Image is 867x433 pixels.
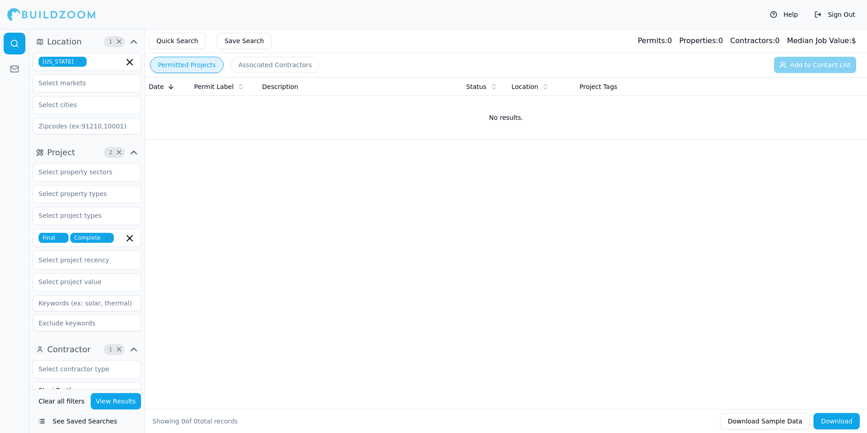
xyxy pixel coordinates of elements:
span: Permit Label [194,82,234,91]
button: Sign Out [810,7,860,22]
input: Select property types [33,186,129,202]
input: Keywords (ex: solar, thermal) [33,295,141,311]
span: Complete [70,233,114,243]
input: Select project value [33,274,129,290]
span: Clear Contractor filters [116,347,122,352]
td: No results. [145,96,867,139]
button: Associated Contractors [231,57,320,73]
span: Location [47,35,82,48]
div: Showing of total records [152,417,238,426]
span: Project [47,146,75,159]
button: Project2Clear Project filters [33,145,141,160]
button: Download Sample Data [720,413,810,429]
span: Permits: [638,36,667,45]
span: Project Tags [580,82,617,91]
span: Contractor [47,343,91,356]
div: 0 [679,35,723,46]
button: Download [813,413,860,429]
input: Exclude keywords [33,315,141,331]
div: 0 [730,35,779,46]
span: Status [466,82,487,91]
button: Permitted Projects [150,57,224,73]
input: Select markets [33,75,129,91]
span: Median Job Value: [787,36,851,45]
span: Date [149,82,164,91]
button: Save Search [217,33,272,49]
input: Select cities [33,97,129,113]
span: Properties: [679,36,718,45]
button: Location1Clear Location filters [33,34,141,49]
input: Zipcodes (ex:91210,10001) [33,118,141,134]
input: Select project types [33,207,129,224]
button: Clear all filters [36,393,87,409]
button: See Saved Searches [33,413,141,429]
span: 2 [106,148,115,157]
span: Description [262,82,298,91]
span: 0 [194,418,198,425]
span: Contractors: [730,36,775,45]
button: Quick Search [149,33,206,49]
span: Clear Location filters [116,39,122,44]
span: Location [511,82,538,91]
input: Select property sectors [33,164,129,180]
button: Help [765,7,803,22]
span: 0 [181,418,185,425]
button: Contractor1Clear Contractor filters [33,342,141,357]
input: Select contractor type [33,361,129,377]
input: Business name [33,382,141,399]
button: View Results [91,393,141,409]
span: Clear Project filters [116,150,122,155]
span: 1 [106,37,115,46]
span: 1 [106,345,115,354]
span: [US_STATE] [39,57,87,67]
div: $ [787,35,856,46]
div: 0 [638,35,672,46]
span: Final [39,233,68,243]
